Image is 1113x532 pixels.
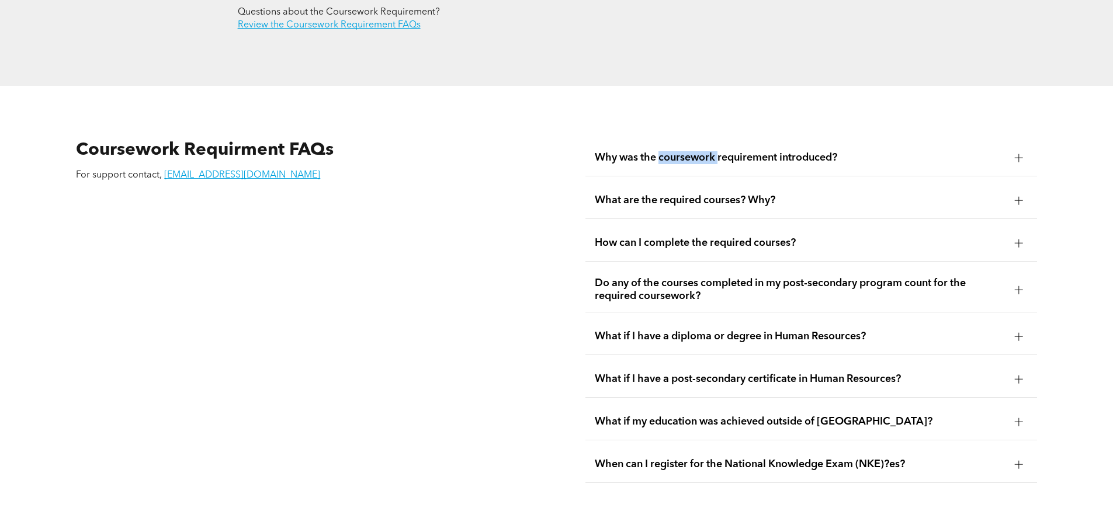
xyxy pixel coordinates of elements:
[595,237,1005,249] span: How can I complete the required courses?
[595,277,1005,302] span: Do any of the courses completed in my post-secondary program count for the required coursework?
[595,415,1005,428] span: What if my education was achieved outside of [GEOGRAPHIC_DATA]?
[595,151,1005,164] span: Why was the coursework requirement introduced?
[595,330,1005,343] span: What if I have a diploma or degree in Human Resources?
[595,194,1005,207] span: What are the required courses? Why?
[164,171,320,180] a: [EMAIL_ADDRESS][DOMAIN_NAME]
[595,373,1005,385] span: What if I have a post-secondary certificate in Human Resources?
[76,171,162,180] span: For support contact,
[595,458,1005,471] span: When can I register for the National Knowledge Exam (NKE)?es?
[238,8,440,17] span: Questions about the Coursework Requirement?
[238,20,421,30] a: Review the Coursework Requirement FAQs
[76,141,334,159] span: Coursework Requirment FAQs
